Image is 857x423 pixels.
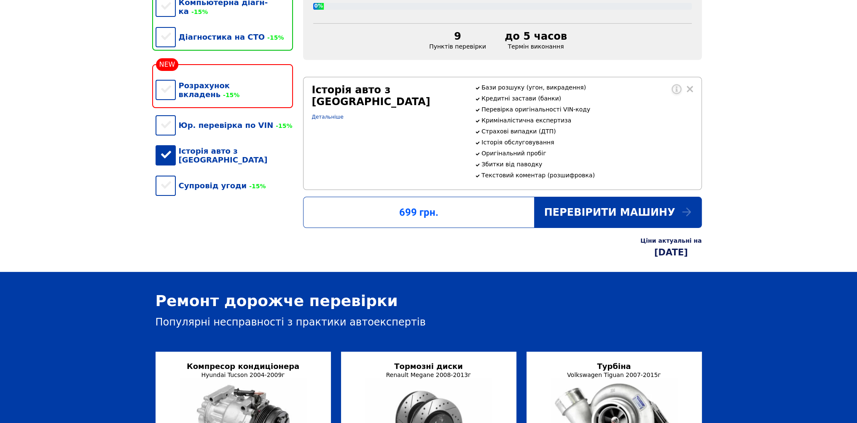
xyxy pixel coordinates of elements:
span: -15% [273,122,292,129]
div: Юр. перевірка по VIN [156,112,293,138]
span: -15% [265,34,284,41]
div: Історія авто з [GEOGRAPHIC_DATA] [156,138,293,173]
div: Renault Megane 2008-2013г [360,371,497,378]
div: Супровід угоди [156,173,293,198]
span: -15% [247,183,266,190]
div: Розрахунок вкладень [156,73,293,107]
div: Історія авто з [GEOGRAPHIC_DATA] [312,84,465,108]
span: -15% [189,8,208,15]
p: Страхові випадки (ДТП) [481,128,693,135]
div: Перевірити машину [534,197,701,228]
div: до 5 часов [496,30,575,42]
p: Кредитні застави (банки) [481,95,693,102]
div: Компресор кондиціонера [175,362,312,371]
p: Збитки від паводку [481,161,693,168]
div: Volkswagen Tiguan 2007-2015г [545,371,683,378]
div: Діагностика на СТО [156,24,293,50]
div: Турбіна [545,362,683,371]
p: Бази розшуку (угон, викрадення) [481,84,693,91]
div: Hyundai Tucson 2004-2009г [175,371,312,378]
p: Криміналістична експертиза [481,117,693,124]
p: Перевірка оригінальності VIN-коду [481,106,693,113]
div: Пунктів перевірки [424,30,491,50]
div: Тормозні диски [360,362,497,371]
div: 9 [429,30,486,42]
div: 0% [313,3,324,10]
div: Популярні несправності з практики автоекспертів [156,316,702,328]
a: Детальніше [312,114,344,120]
p: Історія обслуговування [481,139,693,146]
div: Термін виконання [491,30,580,50]
div: Ремонт дорожче перевірки [156,292,702,309]
div: 699 грн. [304,206,534,218]
p: Оригінальний пробіг [481,150,693,157]
div: Ціни актуальні на [640,237,701,244]
div: [DATE] [640,247,701,258]
p: Текстовий коментар (розшифровка) [481,172,693,179]
span: -15% [220,92,239,98]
